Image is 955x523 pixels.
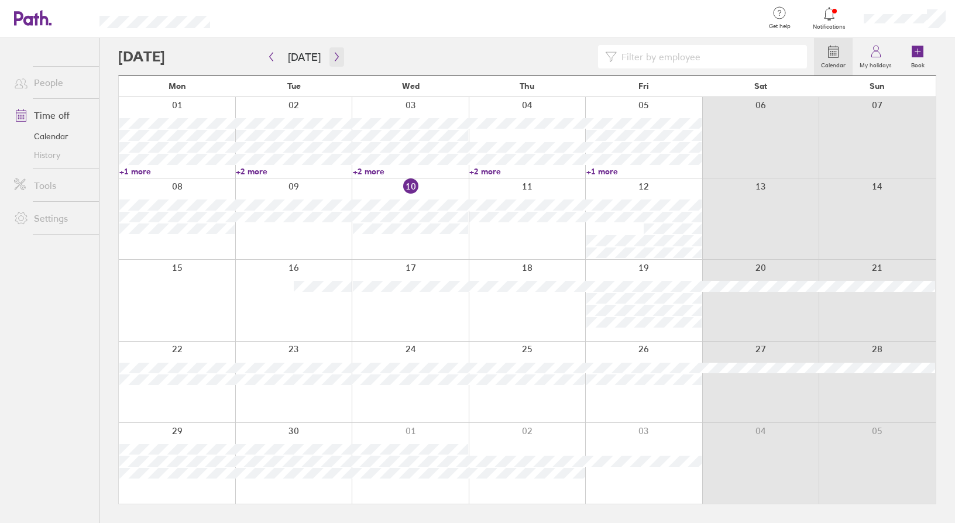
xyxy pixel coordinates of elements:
[5,174,99,197] a: Tools
[287,81,301,91] span: Tue
[279,47,330,67] button: [DATE]
[899,38,936,75] a: Book
[617,46,800,68] input: Filter by employee
[119,166,235,177] a: +1 more
[586,166,702,177] a: +1 more
[5,104,99,127] a: Time off
[761,23,799,30] span: Get help
[469,166,585,177] a: +2 more
[638,81,649,91] span: Fri
[814,59,853,69] label: Calendar
[853,38,899,75] a: My holidays
[236,166,351,177] a: +2 more
[5,146,99,164] a: History
[754,81,767,91] span: Sat
[870,81,885,91] span: Sun
[853,59,899,69] label: My holidays
[353,166,468,177] a: +2 more
[169,81,186,91] span: Mon
[520,81,534,91] span: Thu
[402,81,420,91] span: Wed
[5,207,99,230] a: Settings
[810,6,848,30] a: Notifications
[814,38,853,75] a: Calendar
[904,59,932,69] label: Book
[810,23,848,30] span: Notifications
[5,127,99,146] a: Calendar
[5,71,99,94] a: People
